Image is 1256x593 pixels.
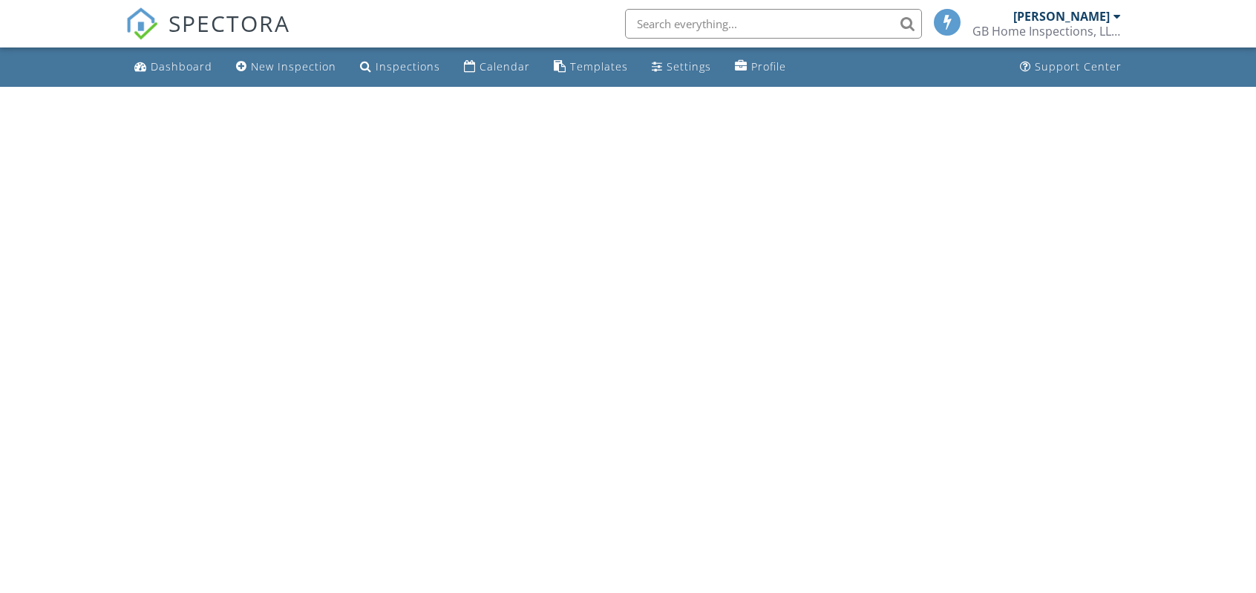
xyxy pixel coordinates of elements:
[125,7,158,40] img: The Best Home Inspection Software - Spectora
[251,59,336,73] div: New Inspection
[151,59,212,73] div: Dashboard
[230,53,342,81] a: New Inspection
[169,7,290,39] span: SPECTORA
[667,59,711,73] div: Settings
[128,53,218,81] a: Dashboard
[354,53,446,81] a: Inspections
[729,53,792,81] a: Profile
[751,59,786,73] div: Profile
[458,53,536,81] a: Calendar
[1013,9,1110,24] div: [PERSON_NAME]
[646,53,717,81] a: Settings
[570,59,628,73] div: Templates
[1035,59,1122,73] div: Support Center
[125,20,290,51] a: SPECTORA
[1014,53,1128,81] a: Support Center
[376,59,440,73] div: Inspections
[625,9,922,39] input: Search everything...
[548,53,634,81] a: Templates
[972,24,1121,39] div: GB Home Inspections, LLC.
[480,59,530,73] div: Calendar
